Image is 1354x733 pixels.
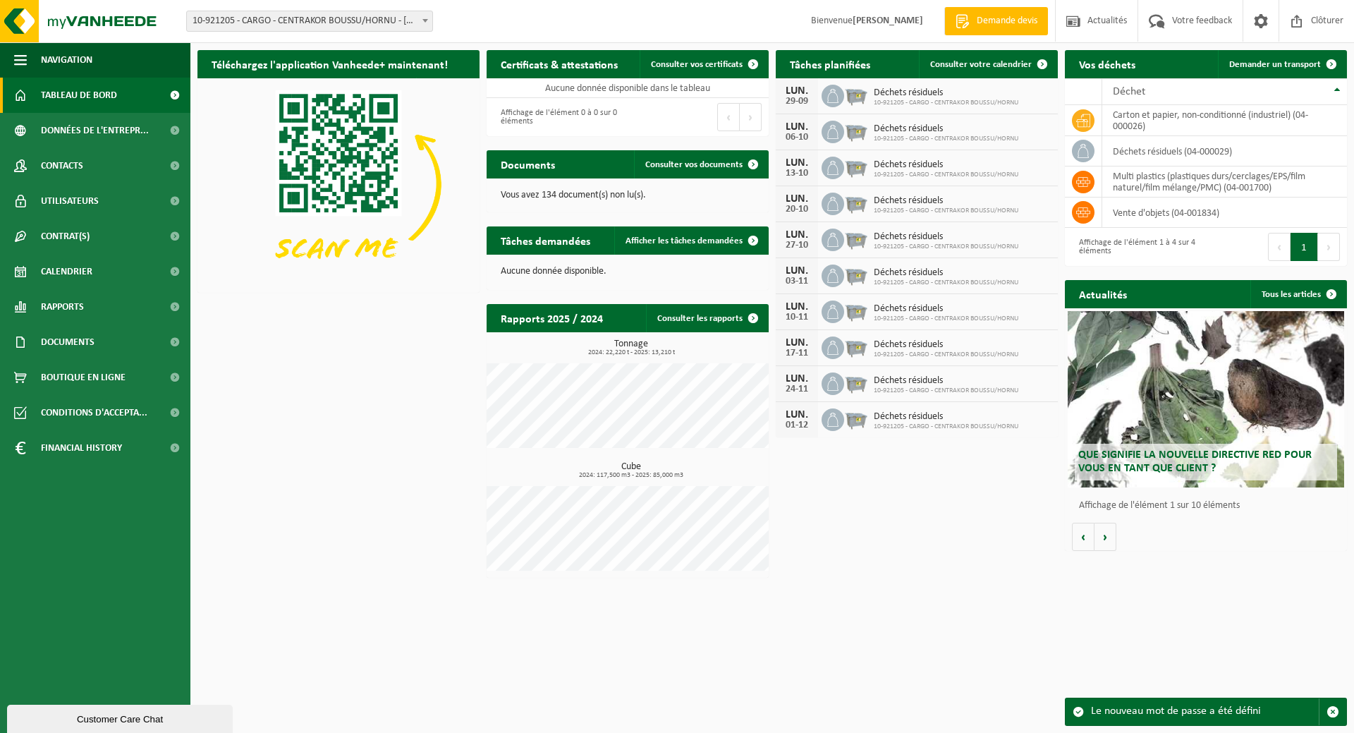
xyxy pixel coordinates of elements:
[844,334,868,358] img: WB-2500-GAL-GY-04
[487,50,632,78] h2: Certificats & attestations
[874,195,1018,207] span: Déchets résiduels
[1072,231,1199,262] div: Affichage de l'élément 1 à 4 sur 4 éléments
[7,702,236,733] iframe: chat widget
[645,160,743,169] span: Consulter vos documents
[41,325,94,360] span: Documents
[783,373,811,384] div: LUN.
[41,183,99,219] span: Utilisateurs
[776,50,884,78] h2: Tâches planifiées
[874,423,1018,431] span: 10-921205 - CARGO - CENTRAKOR BOUSSU/HORNU
[494,339,769,356] h3: Tonnage
[783,97,811,107] div: 29-09
[874,231,1018,243] span: Déchets résiduels
[783,121,811,133] div: LUN.
[1068,311,1344,487] a: Que signifie la nouvelle directive RED pour vous en tant que client ?
[1102,198,1347,228] td: vente d'objets (04-001834)
[717,103,740,131] button: Previous
[783,265,811,277] div: LUN.
[41,78,117,113] span: Tableau de bord
[783,420,811,430] div: 01-12
[487,150,569,178] h2: Documents
[783,133,811,143] div: 06-10
[1102,136,1347,166] td: déchets résiduels (04-000029)
[1113,86,1145,97] span: Déchet
[844,406,868,430] img: WB-2500-GAL-GY-04
[783,301,811,313] div: LUN.
[783,409,811,420] div: LUN.
[41,148,83,183] span: Contacts
[783,85,811,97] div: LUN.
[930,60,1032,69] span: Consulter votre calendrier
[640,50,767,78] a: Consulter vos certificats
[740,103,762,131] button: Next
[874,171,1018,179] span: 10-921205 - CARGO - CENTRAKOR BOUSSU/HORNU
[919,50,1056,78] a: Consulter votre calendrier
[1250,280,1346,308] a: Tous les articles
[874,315,1018,323] span: 10-921205 - CARGO - CENTRAKOR BOUSSU/HORNU
[844,298,868,322] img: WB-2500-GAL-GY-04
[783,193,811,205] div: LUN.
[487,304,617,332] h2: Rapports 2025 / 2024
[844,83,868,107] img: WB-2500-GAL-GY-04
[626,236,743,246] span: Afficher les tâches demandées
[494,472,769,479] span: 2024: 117,500 m3 - 2025: 85,000 m3
[1078,449,1312,474] span: Que signifie la nouvelle directive RED pour vous en tant que client ?
[783,313,811,322] div: 10-11
[494,102,621,133] div: Affichage de l'élément 0 à 0 sur 0 éléments
[1268,233,1291,261] button: Previous
[874,207,1018,215] span: 10-921205 - CARGO - CENTRAKOR BOUSSU/HORNU
[501,190,755,200] p: Vous avez 134 document(s) non lu(s).
[783,384,811,394] div: 24-11
[874,411,1018,423] span: Déchets résiduels
[41,219,90,254] span: Contrat(s)
[1065,50,1149,78] h2: Vos déchets
[1218,50,1346,78] a: Demander un transport
[874,279,1018,287] span: 10-921205 - CARGO - CENTRAKOR BOUSSU/HORNU
[41,254,92,289] span: Calendrier
[197,78,480,290] img: Download de VHEPlus App
[844,370,868,394] img: WB-2500-GAL-GY-04
[1229,60,1321,69] span: Demander un transport
[1091,698,1319,725] div: Le nouveau mot de passe a été défini
[783,169,811,178] div: 13-10
[874,351,1018,359] span: 10-921205 - CARGO - CENTRAKOR BOUSSU/HORNU
[844,119,868,143] img: WB-2500-GAL-GY-04
[874,87,1018,99] span: Déchets résiduels
[187,11,432,31] span: 10-921205 - CARGO - CENTRAKOR BOUSSU/HORNU - HORNU
[651,60,743,69] span: Consulter vos certificats
[41,113,149,148] span: Données de l'entrepr...
[783,157,811,169] div: LUN.
[853,16,923,26] strong: [PERSON_NAME]
[1102,166,1347,198] td: multi plastics (plastiques durs/cerclages/EPS/film naturel/film mélange/PMC) (04-001700)
[783,229,811,241] div: LUN.
[783,205,811,214] div: 20-10
[874,123,1018,135] span: Déchets résiduels
[844,262,868,286] img: WB-2500-GAL-GY-04
[501,267,755,277] p: Aucune donnée disponible.
[1291,233,1318,261] button: 1
[944,7,1048,35] a: Demande devis
[494,462,769,479] h3: Cube
[783,277,811,286] div: 03-11
[41,430,122,466] span: Financial History
[874,339,1018,351] span: Déchets résiduels
[614,226,767,255] a: Afficher les tâches demandées
[874,267,1018,279] span: Déchets résiduels
[874,303,1018,315] span: Déchets résiduels
[874,159,1018,171] span: Déchets résiduels
[41,42,92,78] span: Navigation
[1065,280,1141,308] h2: Actualités
[844,226,868,250] img: WB-2500-GAL-GY-04
[783,337,811,349] div: LUN.
[973,14,1041,28] span: Demande devis
[874,387,1018,395] span: 10-921205 - CARGO - CENTRAKOR BOUSSU/HORNU
[844,190,868,214] img: WB-2500-GAL-GY-04
[197,50,462,78] h2: Téléchargez l'application Vanheede+ maintenant!
[783,241,811,250] div: 27-10
[1079,501,1340,511] p: Affichage de l'élément 1 sur 10 éléments
[646,304,767,332] a: Consulter les rapports
[487,226,604,254] h2: Tâches demandées
[1318,233,1340,261] button: Next
[874,99,1018,107] span: 10-921205 - CARGO - CENTRAKOR BOUSSU/HORNU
